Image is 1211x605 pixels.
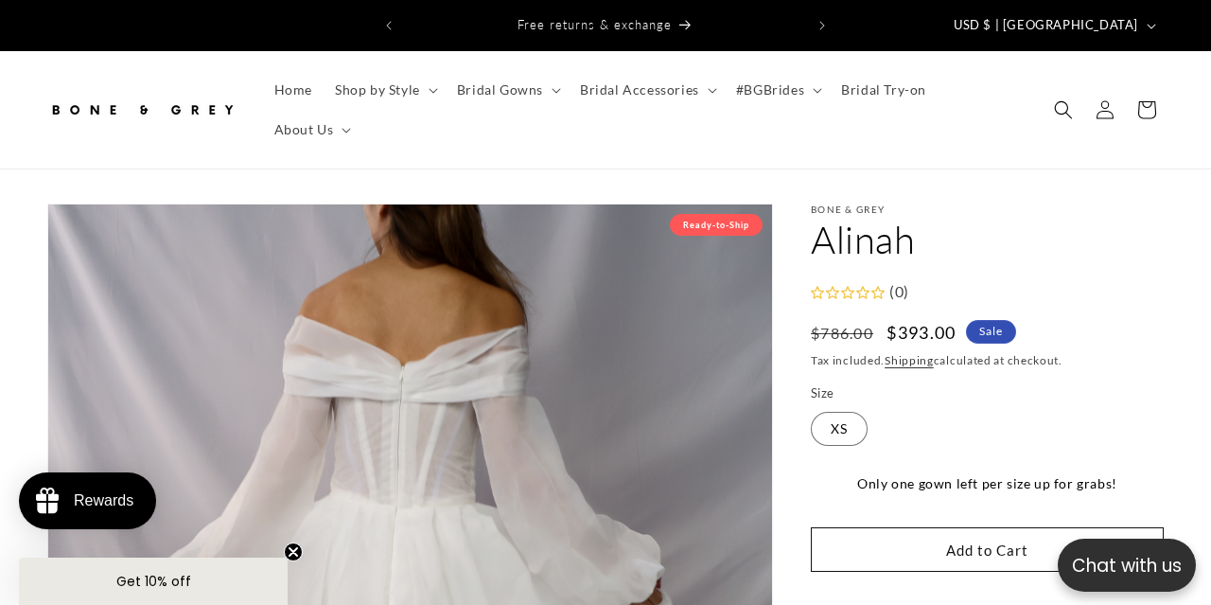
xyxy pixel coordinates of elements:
[966,320,1016,344] span: Sale
[811,204,1164,215] p: Bone & Grey
[942,8,1164,44] button: USD $ | [GEOGRAPHIC_DATA]
[335,81,420,98] span: Shop by Style
[274,81,312,98] span: Home
[801,8,843,44] button: Next announcement
[41,81,244,137] a: Bone and Grey Bridal
[19,558,288,605] div: Get 10% offClose teaser
[830,70,938,110] a: Bridal Try-on
[569,70,725,110] summary: Bridal Accessories
[885,278,909,306] div: (0)
[811,215,1164,264] h1: Alinah
[841,81,926,98] span: Bridal Try-on
[811,351,1164,370] div: Tax included. calculated at checkout.
[47,89,237,131] img: Bone and Grey Bridal
[457,81,543,98] span: Bridal Gowns
[886,320,956,346] span: $393.00
[324,70,446,110] summary: Shop by Style
[811,412,868,446] label: XS
[74,492,133,509] div: Rewards
[116,572,191,591] span: Get 10% off
[736,81,804,98] span: #BGBrides
[274,121,334,138] span: About Us
[811,322,873,345] s: $786.00
[284,543,303,561] button: Close teaser
[126,108,209,123] a: Write a review
[954,16,1138,35] span: USD $ | [GEOGRAPHIC_DATA]
[1058,552,1196,579] p: Chat with us
[1043,89,1084,131] summary: Search
[1058,539,1196,592] button: Open chatbox
[263,110,360,150] summary: About Us
[811,527,1164,572] button: Add to Cart
[580,81,699,98] span: Bridal Accessories
[446,70,569,110] summary: Bridal Gowns
[991,28,1116,61] button: Write a review
[263,70,324,110] a: Home
[885,353,934,367] a: Shipping
[518,17,672,32] span: Free returns & exchange
[725,70,830,110] summary: #BGBrides
[368,8,410,44] button: Previous announcement
[811,472,1164,495] div: Only one gown left per size up for grabs!
[811,384,836,403] legend: Size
